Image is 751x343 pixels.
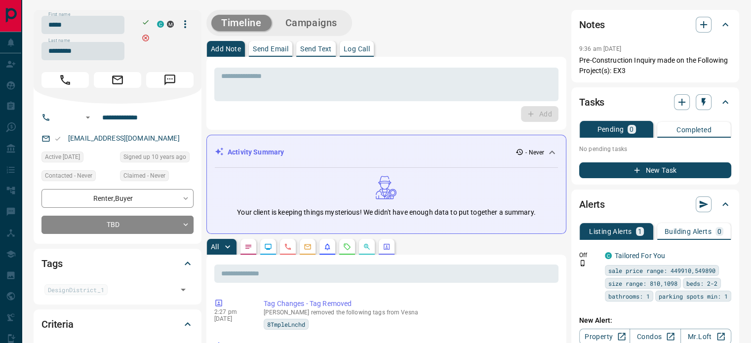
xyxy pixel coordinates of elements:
button: Open [176,283,190,297]
svg: Opportunities [363,243,371,251]
svg: Push Notification Only [579,260,586,267]
span: Message [146,72,194,88]
p: Send Text [300,45,332,52]
p: 0 [717,228,721,235]
button: Campaigns [276,15,347,31]
p: All [211,243,219,250]
div: Tags [41,252,194,275]
span: Signed up 10 years ago [123,152,186,162]
h2: Tasks [579,94,604,110]
p: Listing Alerts [589,228,632,235]
svg: Listing Alerts [323,243,331,251]
div: Notes [579,13,731,37]
div: Tasks [579,90,731,114]
h2: Criteria [41,316,74,332]
span: Contacted - Never [45,171,92,181]
p: Activity Summary [228,147,284,157]
h2: Tags [41,256,62,271]
p: No pending tasks [579,142,731,156]
p: Add Note [211,45,241,52]
span: 8TmpleLnchd [267,319,305,329]
span: beds: 2-2 [686,278,717,288]
h2: Alerts [579,196,605,212]
p: 1 [638,228,642,235]
div: TBD [41,216,194,234]
span: sale price range: 449910,549890 [608,266,715,275]
p: Send Email [253,45,288,52]
button: Open [82,112,94,123]
p: Pre-Construction Inquiry made on the Following Project(s): EX3 [579,55,731,76]
label: Last name [48,38,70,44]
label: First name [48,11,70,18]
p: 9:36 am [DATE] [579,45,621,52]
div: mrloft.ca [167,21,174,28]
h2: Notes [579,17,605,33]
p: New Alert: [579,315,731,326]
p: Your client is keeping things mysterious! We didn't have enough data to put together a summary. [237,207,535,218]
div: condos.ca [157,21,164,28]
a: [EMAIL_ADDRESS][DOMAIN_NAME] [68,134,180,142]
a: Tailored For You [615,252,665,260]
svg: Agent Actions [383,243,391,251]
svg: Email Valid [54,135,61,142]
p: Building Alerts [665,228,711,235]
p: Pending [597,126,624,133]
svg: Lead Browsing Activity [264,243,272,251]
p: [DATE] [214,315,249,322]
p: - Never [525,148,544,157]
div: Sun Apr 10 2022 [41,152,115,165]
p: Log Call [344,45,370,52]
div: Criteria [41,312,194,336]
svg: Emails [304,243,312,251]
button: New Task [579,162,731,178]
span: Call [41,72,89,88]
button: Timeline [211,15,272,31]
span: Active [DATE] [45,152,80,162]
p: Completed [676,126,711,133]
svg: Requests [343,243,351,251]
span: size range: 810,1098 [608,278,677,288]
span: Claimed - Never [123,171,165,181]
svg: Notes [244,243,252,251]
p: 0 [630,126,633,133]
p: 2:27 pm [214,308,249,315]
span: parking spots min: 1 [659,291,728,301]
svg: Calls [284,243,292,251]
span: Email [94,72,141,88]
div: Fri Jul 31 2015 [120,152,194,165]
span: bathrooms: 1 [608,291,650,301]
div: Renter , Buyer [41,189,194,207]
div: condos.ca [605,252,612,259]
div: Alerts [579,192,731,216]
div: Activity Summary- Never [215,143,558,161]
p: Tag Changes - Tag Removed [264,299,554,309]
p: [PERSON_NAME] removed the following tags from Vesna [264,309,554,316]
p: Off [579,251,599,260]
